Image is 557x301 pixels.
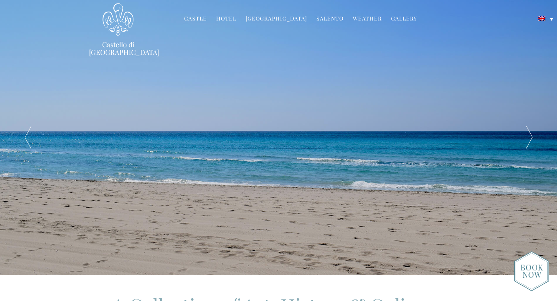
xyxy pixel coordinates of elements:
[184,15,207,24] a: Castle
[391,15,417,24] a: Gallery
[316,15,343,24] a: Salento
[246,15,307,24] a: [GEOGRAPHIC_DATA]
[103,3,133,36] img: Castello di Ugento
[89,41,147,56] a: Castello di [GEOGRAPHIC_DATA]
[353,15,382,24] a: Weather
[216,15,236,24] a: Hotel
[538,16,545,21] img: English
[514,251,549,291] img: new-booknow.png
